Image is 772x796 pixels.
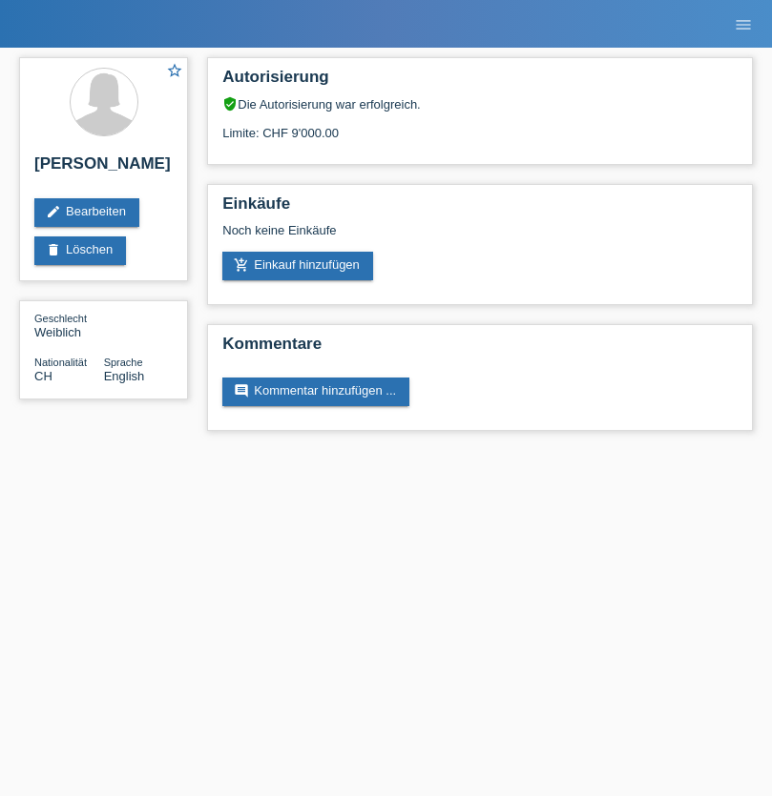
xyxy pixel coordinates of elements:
i: delete [46,242,61,257]
a: add_shopping_cartEinkauf hinzufügen [222,252,373,280]
h2: [PERSON_NAME] [34,154,173,183]
i: verified_user [222,96,238,112]
a: star_border [166,62,183,82]
div: Weiblich [34,311,104,339]
span: Nationalität [34,357,87,368]
i: menu [734,15,753,34]
i: star_border [166,62,183,79]
a: menu [724,18,762,30]
div: Die Autorisierung war erfolgreich. [222,96,738,112]
h2: Einkäufe [222,194,738,223]
div: Noch keine Einkäufe [222,223,738,252]
i: edit [46,204,61,219]
a: commentKommentar hinzufügen ... [222,378,409,406]
a: deleteLöschen [34,236,126,265]
i: comment [234,383,249,398]
div: Limite: CHF 9'000.00 [222,112,738,140]
a: editBearbeiten [34,198,139,227]
span: Sprache [104,357,143,368]
i: add_shopping_cart [234,257,249,273]
span: English [104,369,145,383]
span: Geschlecht [34,313,87,324]
span: Schweiz [34,369,52,383]
h2: Autorisierung [222,68,738,96]
h2: Kommentare [222,335,738,363]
